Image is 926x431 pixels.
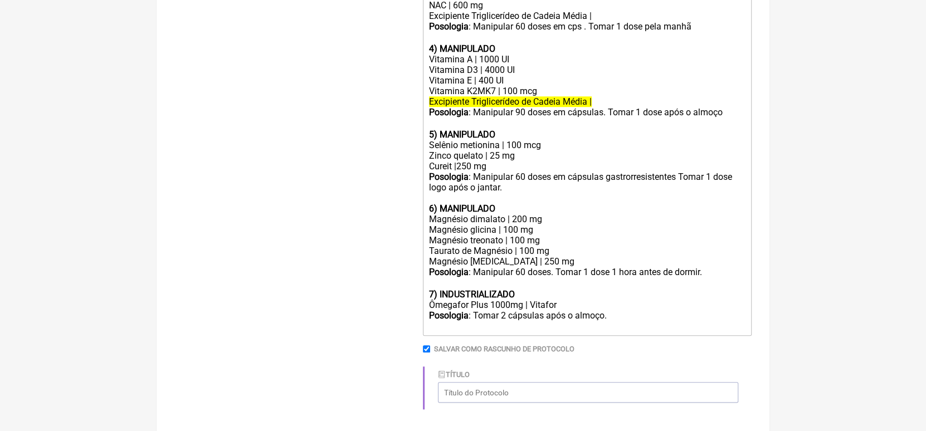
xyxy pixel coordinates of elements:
[429,224,745,235] div: Magnésio glicina | 100 mg
[429,86,745,96] div: Vitamina K2MK7 | 100 mcg
[429,172,469,182] strong: Posologia
[429,267,745,278] div: : Manipular 60 doses. Tomar 1 dose 1 hora antes de dormir. ㅤ
[429,129,495,140] strong: 5) MANIPULADO
[429,54,745,65] div: Vitamina A | 1000 UI
[429,300,745,310] div: Ômegafor Plus 1000mg | Vitafor
[429,172,745,203] div: : Manipular 60 doses em cápsulas gastrorresistentes Tomar 1 dose logo após o jantar.
[429,289,515,300] strong: 7) INDUSTRIALIZADO
[429,235,745,246] div: Magnésio treonato | 100 mg
[429,310,745,331] div: : Tomar 2 cápsulas após o almoço.
[434,345,574,353] label: Salvar como rascunho de Protocolo
[429,214,745,224] div: Magnésio dimalato | 200 mg
[429,203,495,214] strong: 6) MANIPULADO
[438,382,738,403] input: Título do Protocolo
[429,246,745,256] div: Taurato de Magnésio | 100 mg
[429,310,469,321] strong: Posologia
[429,150,745,172] div: Zinco quelato | 25 mg Cureit |250 mg
[429,21,469,32] strong: Posologia
[429,11,745,21] div: Excipiente Triglicerídeo de Cadeia Média |
[429,96,592,107] del: Excipiente Triglicerídeo de Cadeia Média |
[429,267,469,277] strong: Posologia
[429,43,495,54] strong: 4) MANIPULADO
[429,256,745,267] div: Magnésio [MEDICAL_DATA] | 250 mg
[429,107,469,117] strong: Posologia
[438,370,470,379] label: Título
[429,75,745,86] div: Vitamina E | 400 UI
[429,140,745,150] div: Selênio metionina | 100 mcg
[429,65,745,75] div: Vitamina D3 | 4000 UI
[429,21,745,43] div: : Manipular 60 doses em cps . Tomar 1 dose pela manhã ㅤ
[429,107,745,129] div: : Manipular 90 doses em cápsulas. Tomar 1 dose após o almoço ㅤ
